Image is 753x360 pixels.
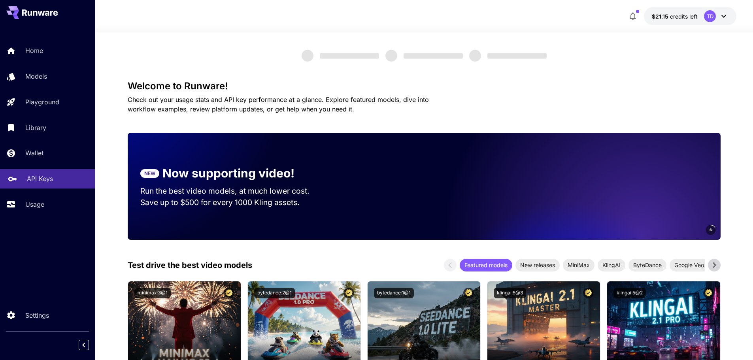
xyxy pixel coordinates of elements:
p: Save up to $500 for every 1000 Kling assets. [140,197,325,208]
p: API Keys [27,174,53,183]
div: MiniMax [563,259,594,271]
div: TD [704,10,716,22]
span: 6 [710,227,712,233]
button: $21.14536TD [644,7,736,25]
button: klingai:5@2 [613,288,646,298]
h3: Welcome to Runware! [128,81,721,92]
span: $21.15 [652,13,670,20]
p: Models [25,72,47,81]
div: $21.14536 [652,12,698,21]
span: Google Veo [670,261,709,269]
div: Collapse sidebar [85,338,95,352]
div: Featured models [460,259,512,271]
div: KlingAI [598,259,625,271]
button: Collapse sidebar [79,340,89,350]
button: Certified Model – Vetted for best performance and includes a commercial license. [583,288,594,298]
p: Library [25,123,46,132]
p: Settings [25,311,49,320]
span: Featured models [460,261,512,269]
button: Certified Model – Vetted for best performance and includes a commercial license. [703,288,714,298]
p: Now supporting video! [162,164,294,182]
span: credits left [670,13,698,20]
p: Run the best video models, at much lower cost. [140,185,325,197]
div: New releases [515,259,560,271]
span: KlingAI [598,261,625,269]
button: klingai:5@3 [494,288,526,298]
span: Check out your usage stats and API key performance at a glance. Explore featured models, dive int... [128,96,429,113]
span: MiniMax [563,261,594,269]
p: Playground [25,97,59,107]
p: Home [25,46,43,55]
button: bytedance:1@1 [374,288,414,298]
p: Test drive the best video models [128,259,252,271]
button: minimax:3@1 [134,288,171,298]
p: Wallet [25,148,43,158]
button: Certified Model – Vetted for best performance and includes a commercial license. [463,288,474,298]
div: ByteDance [628,259,666,271]
span: ByteDance [628,261,666,269]
button: Certified Model – Vetted for best performance and includes a commercial license. [343,288,354,298]
p: Usage [25,200,44,209]
button: bytedance:2@1 [254,288,295,298]
div: Google Veo [670,259,709,271]
button: Certified Model – Vetted for best performance and includes a commercial license. [224,288,234,298]
span: New releases [515,261,560,269]
p: NEW [144,170,155,177]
